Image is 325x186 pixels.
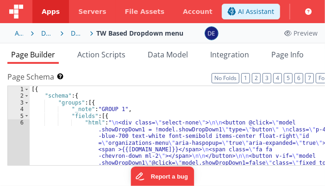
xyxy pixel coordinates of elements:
button: 6 [294,73,303,83]
div: Apps [15,29,23,38]
button: 1 [241,73,250,83]
span: Data Model [148,50,188,60]
button: 7 [305,73,314,83]
button: 3 [262,73,271,83]
button: 5 [284,73,293,83]
span: Page Schema [7,71,54,82]
div: 5 [8,113,30,119]
button: Preview [279,26,323,41]
span: AI Assistant [238,7,274,16]
span: Servers [78,7,106,16]
div: 3 [8,99,30,106]
iframe: Marker.io feedback button [131,167,194,186]
span: Integration [210,50,249,60]
span: Page Info [271,50,304,60]
div: Development [71,29,82,38]
img: c1374c675423fc74691aaade354d0b4b [205,27,218,40]
span: Action Scripts [77,50,125,60]
button: 4 [273,73,282,83]
button: AI Assistant [222,4,280,19]
span: File Assets [125,7,165,16]
span: Page Builder [11,50,55,60]
span: Apps [42,7,60,16]
div: 4 [8,106,30,112]
button: 2 [252,73,261,83]
h4: TW Based Dropdown menu [96,30,183,37]
div: 1 [8,86,30,93]
div: 2 [8,93,30,99]
div: DriveSavers Partner Portal [41,29,53,38]
button: No Folds [212,73,239,83]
